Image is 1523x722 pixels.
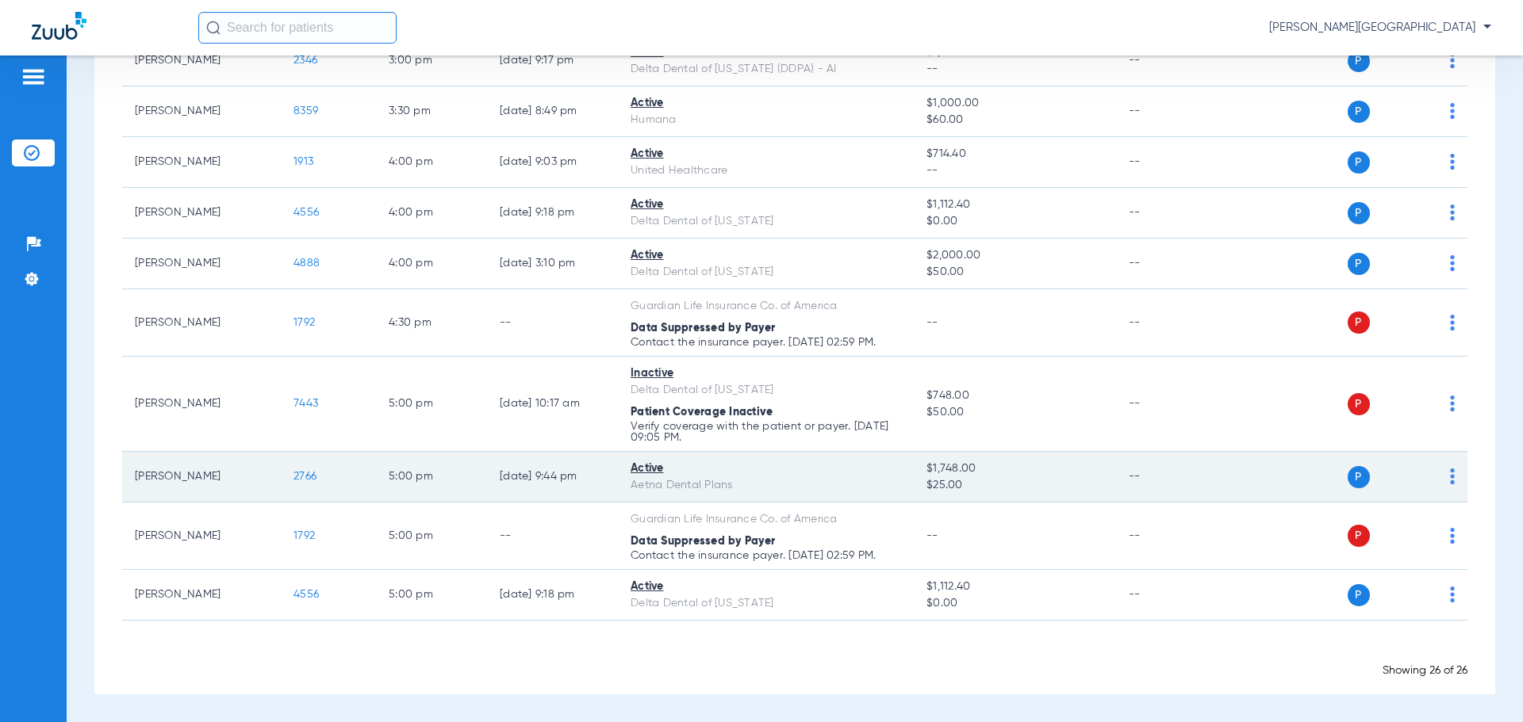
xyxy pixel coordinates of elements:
[198,12,397,44] input: Search for patients
[926,595,1103,612] span: $0.00
[1116,36,1223,86] td: --
[1116,188,1223,239] td: --
[1116,502,1223,570] td: --
[376,570,487,621] td: 5:00 PM
[1116,86,1223,137] td: --
[1116,357,1223,452] td: --
[631,407,773,418] span: Patient Coverage Inactive
[206,21,221,35] img: Search Icon
[487,452,618,502] td: [DATE] 9:44 PM
[1450,528,1455,544] img: group-dot-blue.svg
[122,502,281,570] td: [PERSON_NAME]
[926,112,1103,128] span: $60.00
[293,589,319,600] span: 4556
[293,156,313,167] span: 1913
[631,382,901,399] div: Delta Dental of [US_STATE]
[631,477,901,494] div: Aetna Dental Plans
[293,105,318,117] span: 8359
[1348,525,1370,547] span: P
[122,86,281,137] td: [PERSON_NAME]
[487,502,618,570] td: --
[1348,151,1370,174] span: P
[487,357,618,452] td: [DATE] 10:17 AM
[926,146,1103,162] span: $714.40
[926,162,1103,179] span: --
[487,188,618,239] td: [DATE] 9:18 PM
[1116,289,1223,357] td: --
[122,452,281,502] td: [PERSON_NAME]
[487,239,618,289] td: [DATE] 3:10 PM
[631,112,901,128] div: Humana
[631,162,901,179] div: United Healthcare
[926,404,1103,421] span: $50.00
[926,61,1103,78] span: --
[1450,52,1455,68] img: group-dot-blue.svg
[1348,466,1370,488] span: P
[926,247,1103,264] span: $2,000.00
[631,197,901,213] div: Active
[1450,395,1455,411] img: group-dot-blue.svg
[487,86,618,137] td: [DATE] 8:49 PM
[1348,584,1370,606] span: P
[376,188,487,239] td: 4:00 PM
[293,317,315,328] span: 1792
[926,95,1103,112] span: $1,000.00
[1116,452,1223,502] td: --
[926,460,1103,477] span: $1,748.00
[1116,239,1223,289] td: --
[926,213,1103,230] span: $0.00
[376,239,487,289] td: 4:00 PM
[1383,665,1467,676] span: Showing 26 of 26
[122,36,281,86] td: [PERSON_NAME]
[122,239,281,289] td: [PERSON_NAME]
[1450,103,1455,119] img: group-dot-blue.svg
[293,471,316,482] span: 2766
[1450,586,1455,602] img: group-dot-blue.svg
[631,579,901,595] div: Active
[1450,255,1455,271] img: group-dot-blue.svg
[926,530,938,541] span: --
[631,61,901,78] div: Delta Dental of [US_STATE] (DDPA) - AI
[293,530,315,541] span: 1792
[631,264,901,281] div: Delta Dental of [US_STATE]
[376,357,487,452] td: 5:00 PM
[32,12,86,40] img: Zuub Logo
[631,337,901,348] p: Contact the insurance payer. [DATE] 02:59 PM.
[1450,204,1455,220] img: group-dot-blue.svg
[1348,393,1370,415] span: P
[376,86,487,137] td: 3:30 PM
[631,323,775,334] span: Data Suppressed by Payer
[1348,50,1370,72] span: P
[926,579,1103,595] span: $1,112.40
[487,36,618,86] td: [DATE] 9:17 PM
[122,137,281,188] td: [PERSON_NAME]
[1116,137,1223,188] td: --
[1348,101,1370,123] span: P
[1348,253,1370,275] span: P
[487,137,618,188] td: [DATE] 9:03 PM
[1269,20,1491,36] span: [PERSON_NAME][GEOGRAPHIC_DATA]
[376,289,487,357] td: 4:30 PM
[21,67,46,86] img: hamburger-icon
[631,550,901,561] p: Contact the insurance payer. [DATE] 02:59 PM.
[926,477,1103,494] span: $25.00
[631,595,901,612] div: Delta Dental of [US_STATE]
[926,317,938,328] span: --
[1348,311,1370,334] span: P
[1450,315,1455,330] img: group-dot-blue.svg
[631,536,775,547] span: Data Suppressed by Payer
[293,258,320,269] span: 4888
[926,388,1103,404] span: $748.00
[376,452,487,502] td: 5:00 PM
[631,95,901,112] div: Active
[293,55,317,66] span: 2346
[293,207,319,218] span: 4556
[631,365,901,382] div: Inactive
[293,398,318,409] span: 7443
[1450,468,1455,484] img: group-dot-blue.svg
[122,357,281,452] td: [PERSON_NAME]
[376,502,487,570] td: 5:00 PM
[122,188,281,239] td: [PERSON_NAME]
[376,137,487,188] td: 4:00 PM
[122,570,281,621] td: [PERSON_NAME]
